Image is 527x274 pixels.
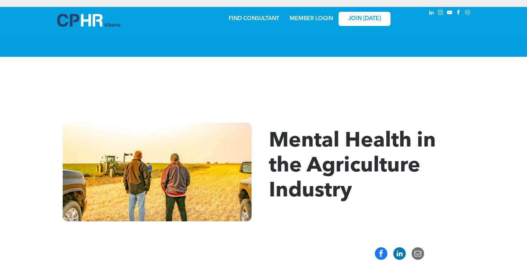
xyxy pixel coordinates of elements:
[269,131,436,202] span: Mental Health in the Agriculture Industry
[229,16,279,21] a: FIND CONSULTANT
[428,9,436,18] a: linkedin
[455,9,463,18] a: facebook
[339,12,390,26] a: JOIN [DATE]
[437,9,445,18] a: instagram
[446,9,454,18] a: youtube
[348,16,381,22] span: JOIN [DATE]
[57,14,120,27] img: A blue and white logo for cp alberta
[464,9,472,18] a: Social network
[290,16,333,21] a: MEMBER LOGIN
